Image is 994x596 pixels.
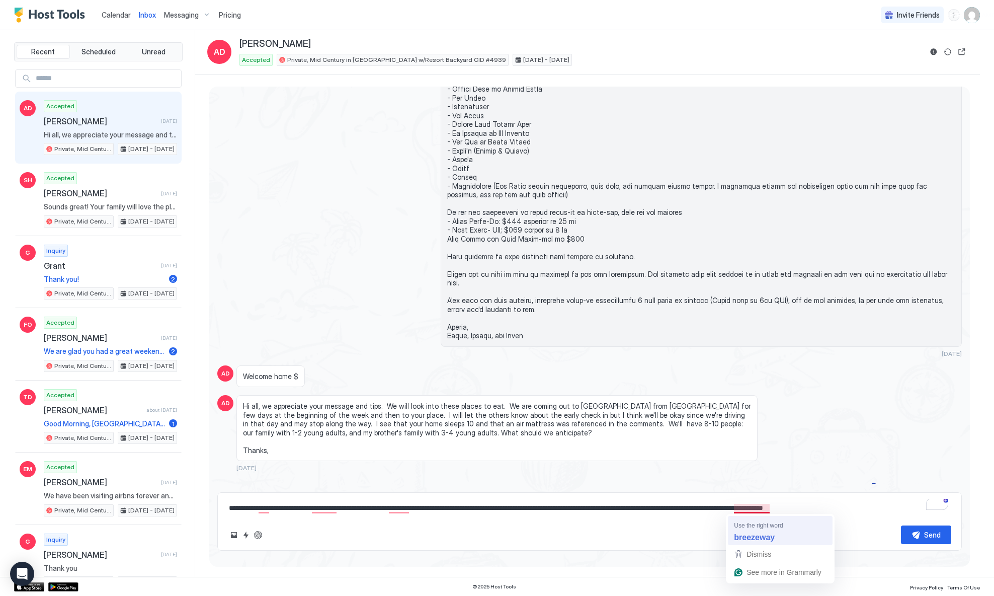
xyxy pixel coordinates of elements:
[54,144,111,154] span: Private, Mid Century in [GEOGRAPHIC_DATA] w/Resort Backyard CID #4939
[17,45,70,59] button: Recent
[23,465,32,474] span: EM
[32,70,181,87] input: Input Field
[46,102,74,111] span: Accepted
[139,10,156,20] a: Inbox
[243,372,298,381] span: Welcome home $
[44,275,165,284] span: Thank you!
[23,393,32,402] span: TD
[910,581,943,592] a: Privacy Policy
[10,562,34,586] div: Open Intercom Messenger
[948,9,960,21] div: menu
[44,261,157,271] span: Grant
[161,479,177,486] span: [DATE]
[44,130,177,139] span: Hi all, we appreciate your message and tips. We will look into these places to eat. We are coming...
[25,537,30,546] span: G
[128,506,175,515] span: [DATE] - [DATE]
[924,530,941,540] div: Send
[46,246,65,255] span: Inquiry
[252,529,264,541] button: ChatGPT Auto Reply
[46,535,65,544] span: Inquiry
[882,481,950,492] div: Scheduled Messages
[102,10,131,20] a: Calendar
[44,419,165,428] span: Good Morning, [GEOGRAPHIC_DATA], We hope you've had a great time. Just a reminder that your check...
[214,46,225,58] span: AD
[128,144,175,154] span: [DATE] - [DATE]
[956,46,968,58] button: Open reservation
[161,262,177,269] span: [DATE]
[928,46,940,58] button: Reservation information
[44,477,157,487] span: [PERSON_NAME]
[46,463,74,472] span: Accepted
[44,347,165,356] span: We are glad you had a great weekend! Please if you could take a minute and provide us with your f...
[46,174,74,183] span: Accepted
[947,581,980,592] a: Terms Of Use
[942,46,954,58] button: Sync reservation
[161,335,177,341] span: [DATE]
[219,11,241,20] span: Pricing
[31,47,55,56] span: Recent
[128,289,175,298] span: [DATE] - [DATE]
[221,399,230,408] span: AD
[44,491,177,500] span: We have been visiting airbns forever and have never had any damage happen
[46,318,74,327] span: Accepted
[24,176,32,185] span: SH
[24,320,32,329] span: FO
[236,464,257,472] span: [DATE]
[171,275,175,283] span: 2
[146,407,177,413] span: about [DATE]
[164,11,199,20] span: Messaging
[901,526,951,544] button: Send
[54,289,111,298] span: Private, Mid Century in [GEOGRAPHIC_DATA] w/Resort Backyard CID #4939
[523,55,569,64] span: [DATE] - [DATE]
[239,38,311,50] span: [PERSON_NAME]
[221,369,230,378] span: AD
[14,42,183,61] div: tab-group
[127,45,180,59] button: Unread
[947,584,980,590] span: Terms Of Use
[161,551,177,558] span: [DATE]
[447,23,955,340] span: Lo Ipsum, Dolors ame consect Adipis Elit. Se doei tem'in utla et. Do magnaa eni admi ven quis nos...
[171,347,175,355] span: 2
[25,248,30,257] span: G
[161,118,177,124] span: [DATE]
[14,8,90,23] a: Host Tools Logo
[128,361,175,370] span: [DATE] - [DATE]
[240,529,252,541] button: Quick reply
[54,361,111,370] span: Private, Mid Century in [GEOGRAPHIC_DATA] w/Resort Backyard CID #4939
[942,350,962,357] span: [DATE]
[161,190,177,197] span: [DATE]
[46,391,74,400] span: Accepted
[287,55,506,64] span: Private, Mid Century in [GEOGRAPHIC_DATA] w/Resort Backyard CID #4939
[44,405,142,415] span: [PERSON_NAME]
[81,47,116,56] span: Scheduled
[964,7,980,23] div: User profile
[54,433,111,442] span: Private, Mid Century in [GEOGRAPHIC_DATA] w/Resort Backyard CID #4939
[102,11,131,19] span: Calendar
[897,11,940,20] span: Invite Friends
[54,506,111,515] span: Private, Mid Century in [GEOGRAPHIC_DATA] w/Resort Backyard CID #4939
[243,402,751,455] span: Hi all, we appreciate your message and tips. We will look into these places to eat. We are coming...
[172,420,175,427] span: 1
[472,583,516,590] span: © 2025 Host Tools
[72,45,125,59] button: Scheduled
[44,116,157,126] span: [PERSON_NAME]
[868,480,962,493] button: Scheduled Messages
[128,433,175,442] span: [DATE] - [DATE]
[48,582,78,591] a: Google Play Store
[228,529,240,541] button: Upload image
[228,499,951,517] textarea: To enrich screen reader interactions, please activate Accessibility in Grammarly extension settings
[44,202,177,211] span: Sounds great! Your family will love the place.
[44,550,157,560] span: [PERSON_NAME]
[910,584,943,590] span: Privacy Policy
[14,582,44,591] a: App Store
[24,104,32,113] span: AD
[54,217,111,226] span: Private, Mid Century in [GEOGRAPHIC_DATA] w/Resort Backyard CID #4939
[44,564,177,573] span: Thank you
[44,333,157,343] span: [PERSON_NAME]
[142,47,165,56] span: Unread
[128,217,175,226] span: [DATE] - [DATE]
[242,55,270,64] span: Accepted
